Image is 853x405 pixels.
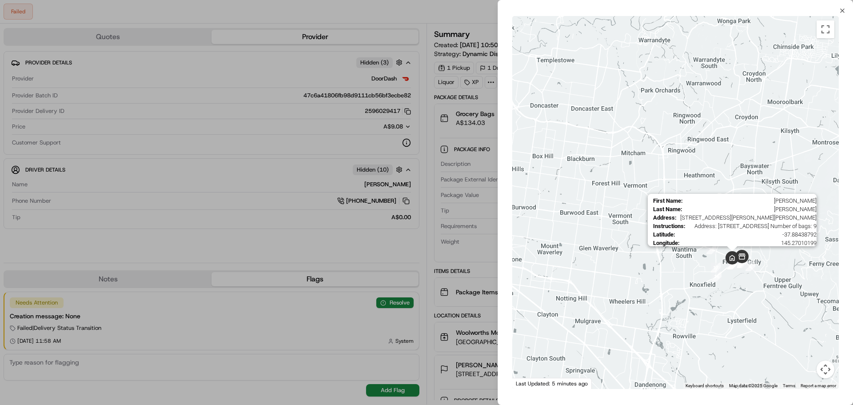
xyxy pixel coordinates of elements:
div: 8 [737,258,747,268]
button: Map camera controls [817,361,834,378]
span: Latitude : [653,231,675,238]
div: 18 [706,245,716,254]
div: 5 [745,261,755,271]
span: Last Name : [653,206,682,213]
a: Report a map error [801,383,836,388]
span: Longitude : [653,240,680,246]
button: Toggle fullscreen view [817,20,834,38]
div: 16 [712,272,721,281]
span: [PERSON_NAME] [686,206,817,213]
span: -37.88438792 [679,231,817,238]
span: [STREET_ADDRESS][PERSON_NAME][PERSON_NAME] [680,214,817,221]
button: Keyboard shortcuts [686,383,724,389]
a: Open this area in Google Maps (opens a new window) [514,377,544,389]
span: Instructions : [653,223,686,229]
span: First Name : [653,197,683,204]
div: Last Updated: 5 minutes ago [512,378,592,389]
a: Terms (opens in new tab) [783,383,795,388]
span: [PERSON_NAME] [686,197,817,204]
span: Map data ©2025 Google [729,383,777,388]
span: 145.27010199 [683,240,817,246]
div: 17 [711,263,721,273]
span: Address: [STREET_ADDRESS] Number of bags: 9 [689,223,817,229]
span: Address : [653,214,677,221]
img: Google [514,377,544,389]
div: 9 [737,258,747,268]
div: 15 [727,260,737,269]
div: 10 [735,258,745,268]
